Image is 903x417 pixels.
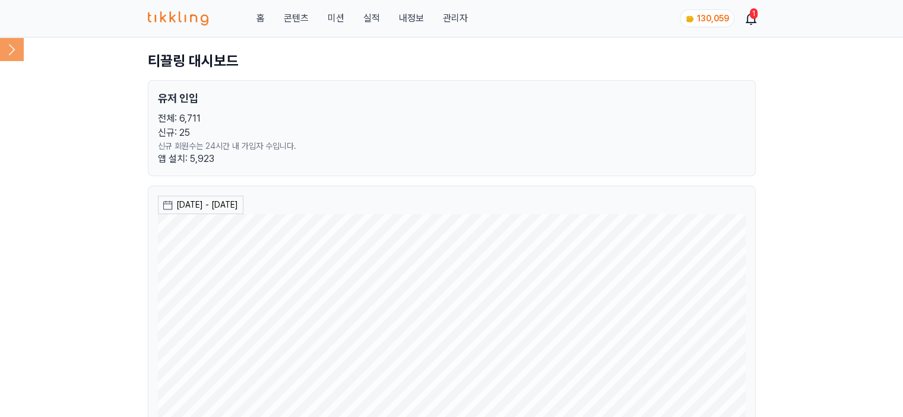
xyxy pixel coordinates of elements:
p: 신규: 25 [158,126,746,140]
img: 티끌링 [148,11,209,26]
a: coin 130,059 [680,9,732,27]
a: 실적 [363,11,379,26]
button: 미션 [327,11,344,26]
p: 전체: 6,711 [158,112,746,126]
a: 홈 [256,11,264,26]
div: [DATE] - [DATE] [176,199,238,211]
img: coin [685,14,695,24]
a: 내정보 [398,11,423,26]
p: 앱 설치: 5,923 [158,152,746,166]
a: 관리자 [442,11,467,26]
a: 1 [746,11,756,26]
span: 130,059 [697,14,729,23]
a: 콘텐츠 [283,11,308,26]
h1: 티끌링 대시보드 [148,52,756,71]
div: 1 [750,8,758,19]
p: 신규 회원수는 24시간 내 가입자 수입니다. [158,140,746,152]
h2: 유저 인입 [158,90,746,107]
button: [DATE] - [DATE] [158,196,243,214]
